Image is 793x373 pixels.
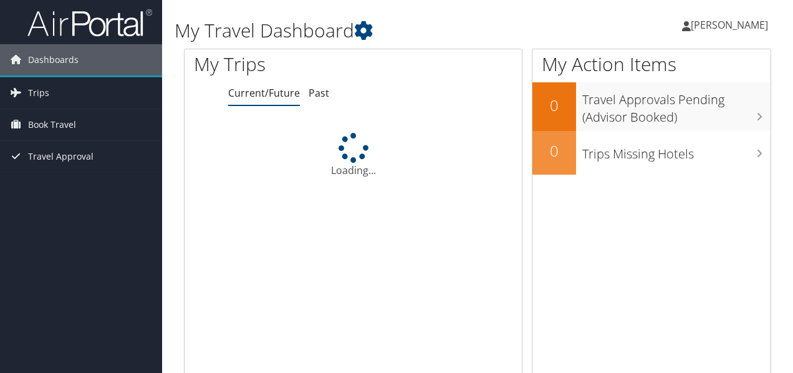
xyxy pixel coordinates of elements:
span: Travel Approval [28,141,94,172]
h2: 0 [532,95,576,116]
a: [PERSON_NAME] [682,6,781,44]
span: [PERSON_NAME] [691,18,768,32]
span: Book Travel [28,109,76,140]
a: 0Trips Missing Hotels [532,131,771,175]
h1: My Travel Dashboard [175,17,579,44]
h3: Trips Missing Hotels [582,139,771,163]
a: Current/Future [228,86,300,100]
a: 0Travel Approvals Pending (Advisor Booked) [532,82,771,130]
h1: My Trips [194,51,372,77]
span: Dashboards [28,44,79,75]
span: Trips [28,77,49,109]
h3: Travel Approvals Pending (Advisor Booked) [582,85,771,126]
h1: My Action Items [532,51,771,77]
a: Past [309,86,329,100]
img: airportal-logo.png [27,8,152,37]
div: Loading... [185,133,522,178]
h2: 0 [532,140,576,162]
